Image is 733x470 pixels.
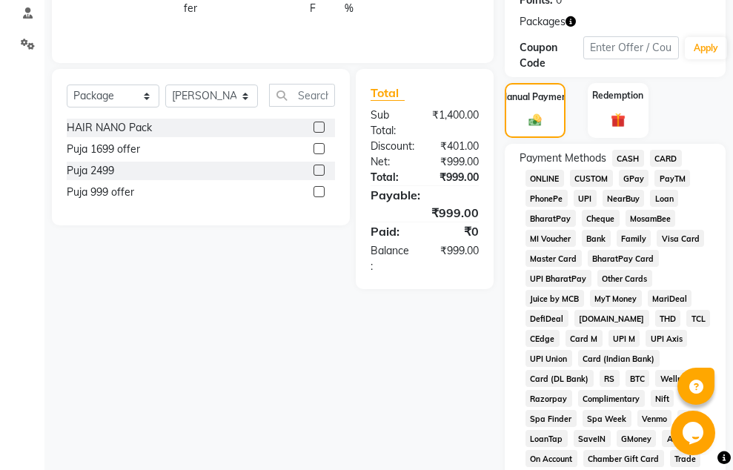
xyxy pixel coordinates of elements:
[425,170,490,185] div: ₹999.00
[588,250,659,267] span: BharatPay Card
[421,107,490,139] div: ₹1,400.00
[359,139,425,154] div: Discount:
[582,210,620,227] span: Cheque
[359,204,490,222] div: ₹999.00
[578,350,660,367] span: Card (Indian Bank)
[425,243,490,274] div: ₹999.00
[525,113,545,128] img: _cash.svg
[662,430,709,447] span: ATH Movil
[626,210,676,227] span: MosamBee
[525,370,594,387] span: Card (DL Bank)
[525,190,568,207] span: PhonePe
[670,450,701,467] span: Trade
[67,185,134,200] div: Puja 999 offer
[583,36,679,59] input: Enter Offer / Coupon Code
[590,290,642,307] span: MyT Money
[603,190,645,207] span: NearBuy
[359,107,421,139] div: Sub Total:
[608,330,640,347] span: UPI M
[574,310,649,327] span: [DOMAIN_NAME]
[269,84,335,107] input: Search
[525,350,572,367] span: UPI Union
[525,170,564,187] span: ONLINE
[67,120,152,136] div: HAIR NANO Pack
[520,14,565,30] span: Packages
[686,310,710,327] span: TCL
[637,410,672,427] span: Venmo
[525,390,572,407] span: Razorpay
[425,139,490,154] div: ₹401.00
[359,186,490,204] div: Payable:
[650,150,682,167] span: CARD
[657,230,704,247] span: Visa Card
[654,170,690,187] span: PayTM
[578,390,645,407] span: Complimentary
[67,142,140,157] div: Puja 1699 offer
[617,430,657,447] span: GMoney
[525,450,577,467] span: On Account
[583,450,664,467] span: Chamber Gift Card
[520,150,606,166] span: Payment Methods
[570,170,613,187] span: CUSTOM
[685,37,727,59] button: Apply
[626,370,650,387] span: BTC
[582,230,611,247] span: Bank
[650,190,678,207] span: Loan
[606,111,629,129] img: _gift.svg
[525,310,568,327] span: DefiDeal
[525,250,582,267] span: Master Card
[425,222,490,240] div: ₹0
[520,40,583,71] div: Coupon Code
[525,410,577,427] span: Spa Finder
[612,150,644,167] span: CASH
[646,330,687,347] span: UPI Axis
[359,154,425,170] div: Net:
[525,330,560,347] span: CEdge
[371,85,405,101] span: Total
[359,170,425,185] div: Total:
[574,190,597,207] span: UPI
[655,310,681,327] span: THD
[67,163,114,179] div: Puja 2499
[500,90,571,104] label: Manual Payment
[651,390,674,407] span: Nift
[583,410,631,427] span: Spa Week
[565,330,603,347] span: Card M
[425,154,490,170] div: ₹999.00
[671,411,718,455] iframe: chat widget
[655,370,706,387] span: Wellnessta
[525,270,591,287] span: UPI BharatPay
[600,370,620,387] span: RS
[592,89,643,102] label: Redemption
[525,430,568,447] span: LoanTap
[525,210,576,227] span: BharatPay
[619,170,649,187] span: GPay
[574,430,611,447] span: SaveIN
[525,230,576,247] span: MI Voucher
[359,222,425,240] div: Paid:
[359,243,425,274] div: Balance :
[597,270,652,287] span: Other Cards
[617,230,651,247] span: Family
[648,290,692,307] span: MariDeal
[525,290,584,307] span: Juice by MCB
